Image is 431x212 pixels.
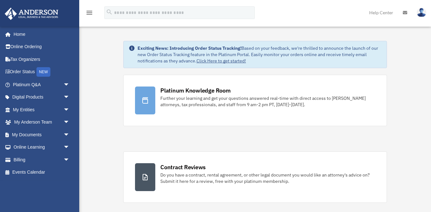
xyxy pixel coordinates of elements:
img: User Pic [417,8,426,17]
div: Do you have a contract, rental agreement, or other legal document you would like an attorney's ad... [160,172,375,184]
img: Anderson Advisors Platinum Portal [3,8,60,20]
span: arrow_drop_down [63,116,76,129]
span: arrow_drop_down [63,103,76,116]
a: Tax Organizers [4,53,79,66]
i: search [106,9,113,16]
a: Home [4,28,76,41]
a: Online Learningarrow_drop_down [4,141,79,154]
span: arrow_drop_down [63,128,76,141]
a: Platinum Q&Aarrow_drop_down [4,78,79,91]
a: Order StatusNEW [4,66,79,79]
a: Contract Reviews Do you have a contract, rental agreement, or other legal document you would like... [123,151,387,203]
i: menu [86,9,93,16]
span: arrow_drop_down [63,153,76,166]
div: Platinum Knowledge Room [160,87,231,94]
div: Based on your feedback, we're thrilled to announce the launch of our new Order Status Tracking fe... [138,45,382,64]
div: Further your learning and get your questions answered real-time with direct access to [PERSON_NAM... [160,95,375,108]
a: Online Ordering [4,41,79,53]
a: My Anderson Teamarrow_drop_down [4,116,79,129]
span: arrow_drop_down [63,78,76,91]
a: Events Calendar [4,166,79,179]
a: menu [86,11,93,16]
div: NEW [36,67,50,77]
a: My Entitiesarrow_drop_down [4,103,79,116]
div: Contract Reviews [160,163,206,171]
span: arrow_drop_down [63,91,76,104]
a: Platinum Knowledge Room Further your learning and get your questions answered real-time with dire... [123,75,387,126]
a: My Documentsarrow_drop_down [4,128,79,141]
strong: Exciting News: Introducing Order Status Tracking! [138,45,241,51]
a: Click Here to get started! [196,58,246,64]
span: arrow_drop_down [63,141,76,154]
a: Digital Productsarrow_drop_down [4,91,79,104]
a: Billingarrow_drop_down [4,153,79,166]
